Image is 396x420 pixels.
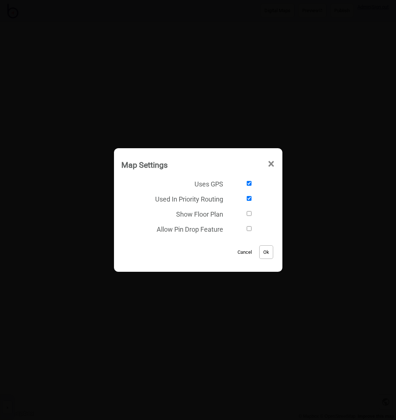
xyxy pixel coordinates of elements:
span: Used In Priority Routing [121,191,224,206]
input: Show Floor Plan [227,211,271,216]
span: × [267,152,275,176]
div: Map Settings [121,157,168,173]
span: Allow Pin Drop Feature [121,221,224,236]
button: Cancel [234,245,256,259]
input: Used In Priority Routing [227,196,271,201]
span: Show Floor Plan [121,206,224,221]
span: Uses GPS [121,176,224,191]
input: Uses GPS [227,181,271,186]
button: Ok [259,245,273,259]
input: Allow Pin Drop Feature [227,226,271,231]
